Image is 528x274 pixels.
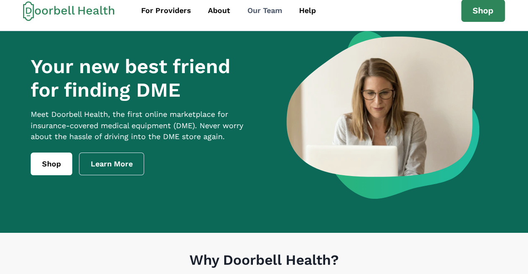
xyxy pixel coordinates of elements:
div: For Providers [141,5,191,16]
a: Help [292,1,323,20]
div: Our Team [247,5,282,16]
img: a woman looking at a computer [286,31,479,199]
a: Learn More [79,153,144,175]
a: About [200,1,238,20]
a: Shop [31,153,72,175]
a: Our Team [240,1,290,20]
p: Meet Doorbell Health, the first online marketplace for insurance-covered medical equipment (DME).... [31,109,259,143]
a: For Providers [134,1,199,20]
div: Help [299,5,316,16]
div: About [208,5,230,16]
h1: Your new best friend for finding DME [31,55,259,102]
